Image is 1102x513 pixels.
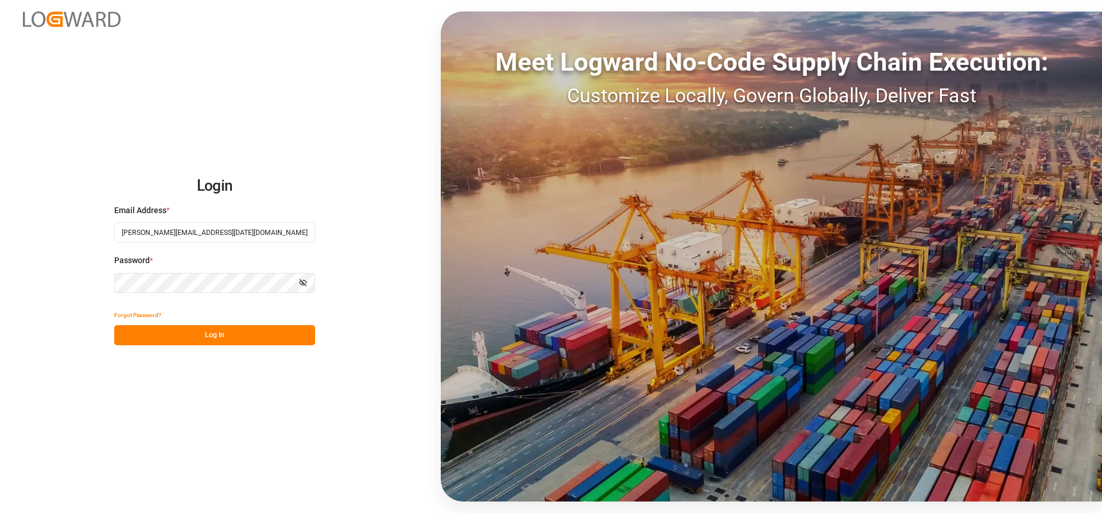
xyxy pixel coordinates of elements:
button: Forgot Password? [114,305,161,325]
div: Meet Logward No-Code Supply Chain Execution: [441,43,1102,81]
div: Customize Locally, Govern Globally, Deliver Fast [441,81,1102,110]
img: Logward_new_orange.png [23,11,121,27]
h2: Login [114,168,315,205]
span: Email Address [114,205,166,217]
input: Enter your email [114,222,315,242]
button: Log In [114,325,315,345]
span: Password [114,254,150,267]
